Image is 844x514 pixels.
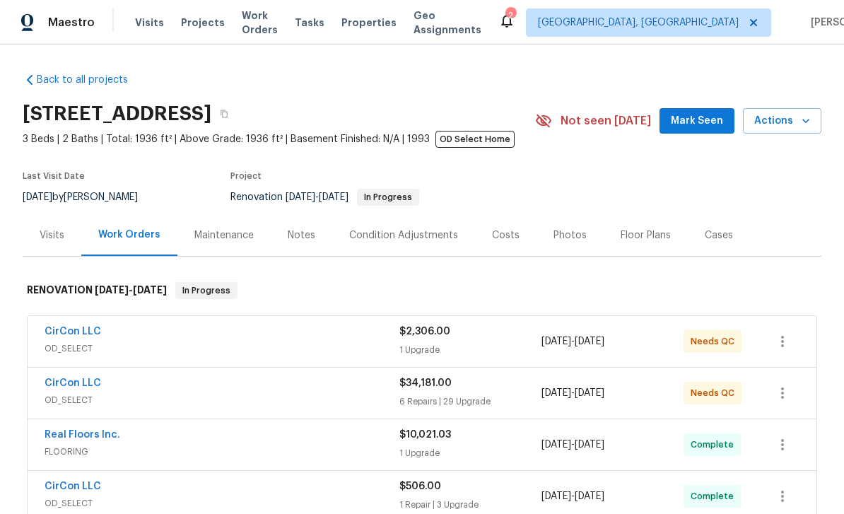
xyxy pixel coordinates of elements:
[492,228,520,243] div: Costs
[27,282,167,299] h6: RENOVATION
[48,16,95,30] span: Maestro
[23,192,52,202] span: [DATE]
[660,108,734,134] button: Mark Seen
[45,393,399,407] span: OD_SELECT
[541,386,604,400] span: -
[414,8,481,37] span: Geo Assignments
[541,438,604,452] span: -
[358,193,418,201] span: In Progress
[743,108,821,134] button: Actions
[505,8,515,23] div: 2
[541,334,604,349] span: -
[23,189,155,206] div: by [PERSON_NAME]
[177,284,236,298] span: In Progress
[133,285,167,295] span: [DATE]
[691,489,739,503] span: Complete
[435,131,515,148] span: OD Select Home
[286,192,348,202] span: -
[541,388,571,398] span: [DATE]
[230,192,419,202] span: Renovation
[691,334,740,349] span: Needs QC
[45,341,399,356] span: OD_SELECT
[671,112,723,130] span: Mark Seen
[23,132,535,146] span: 3 Beds | 2 Baths | Total: 1936 ft² | Above Grade: 1936 ft² | Basement Finished: N/A | 1993
[399,378,452,388] span: $34,181.00
[541,489,604,503] span: -
[399,327,450,337] span: $2,306.00
[45,481,101,491] a: CirCon LLC
[705,228,733,243] div: Cases
[575,491,604,501] span: [DATE]
[45,445,399,459] span: FLOORING
[399,446,541,460] div: 1 Upgrade
[399,343,541,357] div: 1 Upgrade
[575,440,604,450] span: [DATE]
[45,496,399,510] span: OD_SELECT
[341,16,397,30] span: Properties
[23,107,211,121] h2: [STREET_ADDRESS]
[691,438,739,452] span: Complete
[621,228,671,243] div: Floor Plans
[135,16,164,30] span: Visits
[295,18,324,28] span: Tasks
[541,337,571,346] span: [DATE]
[211,101,237,127] button: Copy Address
[538,16,739,30] span: [GEOGRAPHIC_DATA], [GEOGRAPHIC_DATA]
[40,228,64,243] div: Visits
[23,268,821,313] div: RENOVATION [DATE]-[DATE]In Progress
[288,228,315,243] div: Notes
[349,228,458,243] div: Condition Adjustments
[181,16,225,30] span: Projects
[45,430,120,440] a: Real Floors Inc.
[575,337,604,346] span: [DATE]
[23,73,158,87] a: Back to all projects
[561,114,651,128] span: Not seen [DATE]
[754,112,810,130] span: Actions
[45,327,101,337] a: CirCon LLC
[95,285,167,295] span: -
[98,228,160,242] div: Work Orders
[541,491,571,501] span: [DATE]
[242,8,278,37] span: Work Orders
[230,172,262,180] span: Project
[319,192,348,202] span: [DATE]
[399,498,541,512] div: 1 Repair | 3 Upgrade
[286,192,315,202] span: [DATE]
[541,440,571,450] span: [DATE]
[95,285,129,295] span: [DATE]
[691,386,740,400] span: Needs QC
[575,388,604,398] span: [DATE]
[399,481,441,491] span: $506.00
[399,430,451,440] span: $10,021.03
[194,228,254,243] div: Maintenance
[23,172,85,180] span: Last Visit Date
[45,378,101,388] a: CirCon LLC
[553,228,587,243] div: Photos
[399,395,541,409] div: 6 Repairs | 29 Upgrade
